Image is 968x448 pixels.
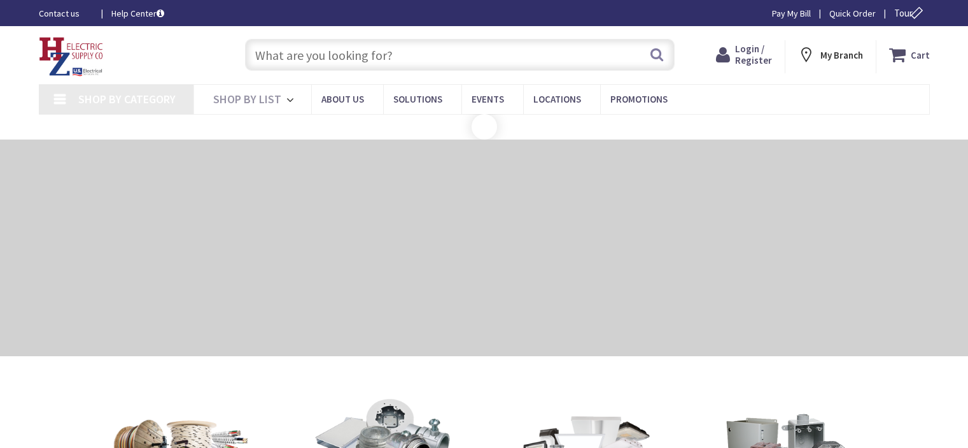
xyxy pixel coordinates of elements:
[894,7,927,19] span: Tour
[321,93,364,105] span: About Us
[610,93,668,105] span: Promotions
[889,43,930,66] a: Cart
[772,7,811,20] a: Pay My Bill
[533,93,581,105] span: Locations
[39,7,91,20] a: Contact us
[472,93,504,105] span: Events
[716,43,772,66] a: Login / Register
[39,37,104,76] img: HZ Electric Supply
[78,92,176,106] span: Shop By Category
[735,43,772,66] span: Login / Register
[911,43,930,66] strong: Cart
[797,43,863,66] div: My Branch
[213,92,281,106] span: Shop By List
[245,39,675,71] input: What are you looking for?
[829,7,876,20] a: Quick Order
[111,7,164,20] a: Help Center
[393,93,442,105] span: Solutions
[820,49,863,61] strong: My Branch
